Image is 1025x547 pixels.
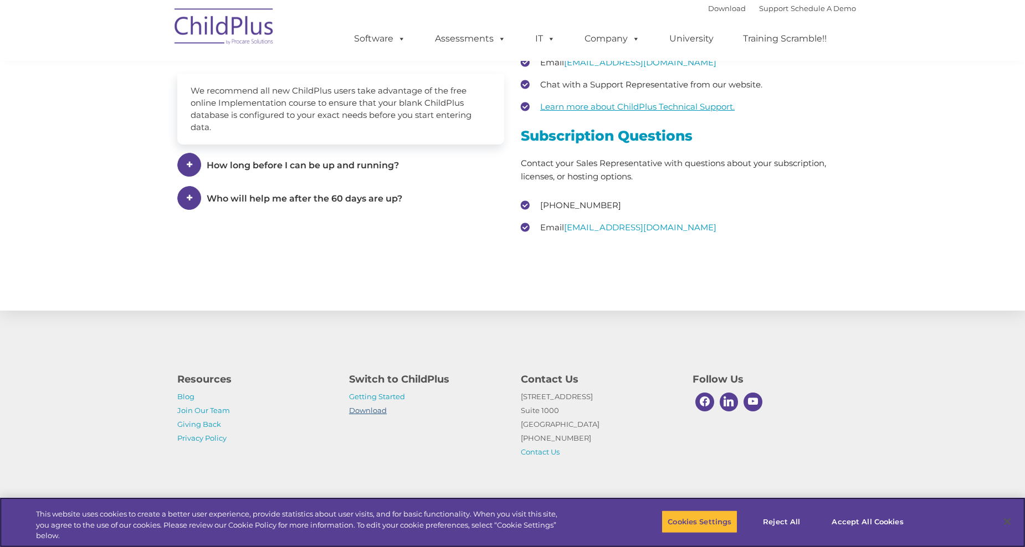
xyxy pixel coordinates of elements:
[826,510,909,533] button: Accept All Cookies
[349,406,387,415] a: Download
[759,4,788,13] a: Support
[791,4,856,13] a: Schedule A Demo
[177,420,221,429] a: Giving Back
[521,371,676,387] h4: Contact Us
[521,219,848,236] li: Email
[521,197,848,214] li: [PHONE_NUMBER]
[732,28,838,50] a: Training Scramble!!
[540,101,735,112] a: Learn more about ChildPlus Technical Support.
[177,406,230,415] a: Join Our Team
[349,371,504,387] h4: Switch to ChildPlus
[177,74,504,145] div: We recommend all new ChildPlus users take advantage of the free online Implementation course to e...
[424,28,517,50] a: Assessments
[747,510,816,533] button: Reject All
[169,1,280,56] img: ChildPlus by Procare Solutions
[564,222,716,233] a: [EMAIL_ADDRESS][DOMAIN_NAME]
[693,371,848,387] h4: Follow Us
[995,509,1019,534] button: Close
[343,28,417,50] a: Software
[741,390,765,414] a: Youtube
[521,157,848,183] p: Contact your Sales Representative with questions about your subscription, licenses, or hosting op...
[521,76,848,93] li: Chat with a Support Representative from our website.
[662,510,737,533] button: Cookies Settings
[521,54,848,71] li: Email
[177,371,332,387] h4: Resources
[564,57,716,68] a: [EMAIL_ADDRESS][DOMAIN_NAME]
[207,193,402,204] span: Who will help me after the 60 days are up?
[717,390,741,414] a: Linkedin
[177,392,194,401] a: Blog
[658,28,725,50] a: University
[573,28,651,50] a: Company
[521,129,848,143] h3: Subscription Questions
[693,390,717,414] a: Facebook
[708,4,856,13] font: |
[521,390,676,459] p: [STREET_ADDRESS] Suite 1000 [GEOGRAPHIC_DATA] [PHONE_NUMBER]
[524,28,566,50] a: IT
[207,160,399,171] span: How long before I can be up and running?
[521,447,560,456] a: Contact Us
[177,434,227,442] a: Privacy Policy
[36,509,564,541] div: This website uses cookies to create a better user experience, provide statistics about user visit...
[349,392,405,401] a: Getting Started
[708,4,746,13] a: Download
